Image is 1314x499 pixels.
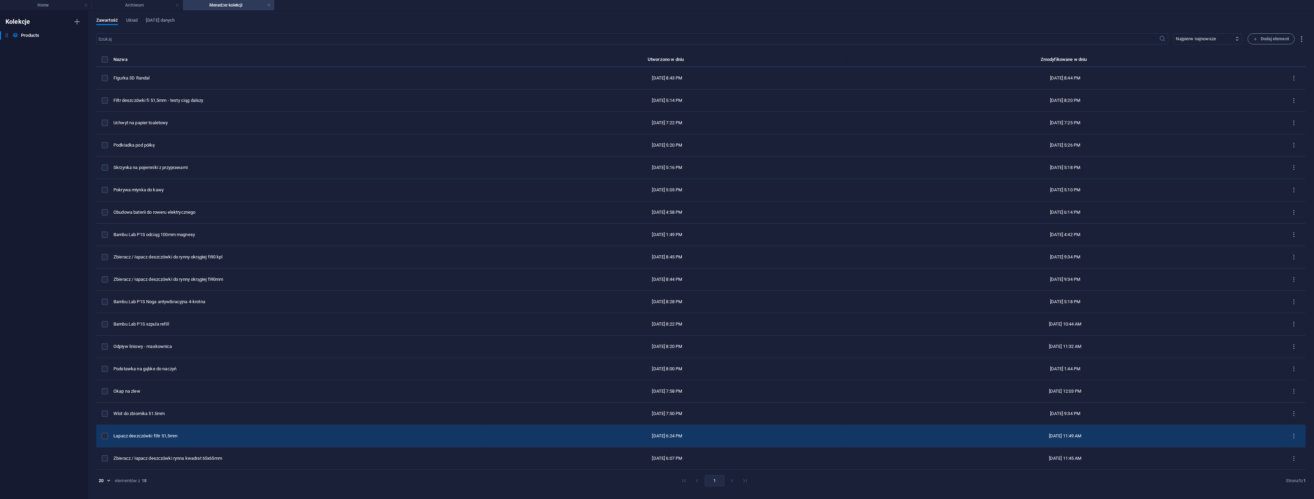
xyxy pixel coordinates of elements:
div: [DATE] 8:43 PM [492,75,842,81]
div: [DATE] 7:58 PM [492,388,842,394]
div: Uchwyt na papier toaletowy [113,120,481,126]
div: [DATE] 5:26 PM [853,142,1277,148]
div: elementów z [115,478,140,484]
div: [DATE] 1:49 PM [492,232,842,238]
div: [DATE] 5:18 PM [853,164,1277,171]
div: [DATE] 7:22 PM [492,120,842,126]
div: [DATE] 8:00 PM [492,366,842,372]
div: [DATE] 6:24 PM [492,433,842,439]
table: items list [96,55,1306,470]
div: Bambu Lab P1S szpula refill [113,321,481,327]
div: Łapacz deszczówki filtr 51,5mm [113,433,481,439]
div: [DATE] 5:14 PM [492,97,842,104]
div: [DATE] 8:45 PM [492,254,842,260]
div: Zbieracz / łapacz deszczówki rynna kwadrat 65x65mm [113,455,481,461]
div: [DATE] 10:44 AM [853,321,1277,327]
h4: Menedżer kolekcji [183,1,274,9]
div: [DATE] 1:44 PM [853,366,1277,372]
strong: 18 [142,478,146,484]
strong: 1 [1299,478,1301,483]
span: Dodaj element [1253,35,1289,43]
div: [DATE] 9:34 PM [853,254,1277,260]
div: [DATE] 8:20 PM [853,97,1277,104]
div: [DATE] 11:45 AM [853,455,1277,461]
nav: pagination navigation [678,475,752,486]
div: [DATE] 7:50 PM [492,411,842,417]
strong: 1 [1303,478,1306,483]
div: Zbieracz / łapacz deszczówki do rynny okrągłej fi90 kpl [113,254,481,260]
div: [DATE] 4:58 PM [492,209,842,215]
div: Odpływ liniowy - maskownica [113,343,481,350]
div: [DATE] 8:28 PM [492,299,842,305]
div: Filtr deszczówki fi 51,5mm - testy ciąg dalszy [113,97,481,104]
div: [DATE] 8:44 PM [492,276,842,283]
div: Zbieracz / łapacz deszczówki do rynny okrągłej fi90mm [113,276,481,283]
div: Wlot do zbiornika 51.5mm [113,411,481,417]
div: Bambu Lab P1S odciąg 100mm magnesy [113,232,481,238]
div: [DATE] 8:22 PM [492,321,842,327]
div: 20 [96,478,112,484]
div: [DATE] 5:16 PM [492,164,842,171]
button: Dodaj element [1248,33,1295,44]
div: Bambu Lab P1S Noga antywibracyjna 4-krotna [113,299,481,305]
div: Skrzynka na pojemniki z przyprawami [113,164,481,171]
button: page 1 [705,475,724,486]
div: Okap na zlew [113,388,481,394]
div: [DATE] 5:18 PM [853,299,1277,305]
th: Nazwa [113,55,486,67]
div: Strona z [1286,478,1306,484]
div: [DATE] 11:49 AM [853,433,1277,439]
input: Szukaj [96,33,1159,44]
div: [DATE] 11:32 AM [853,343,1277,350]
div: [DATE] 7:25 PM [853,120,1277,126]
span: Układ [126,16,138,26]
div: [DATE] 9:34 PM [853,411,1277,417]
div: [DATE] 5:20 PM [492,142,842,148]
div: [DATE] 12:03 PM [853,388,1277,394]
h6: Products [21,31,39,40]
div: [DATE] 6:07 PM [492,455,842,461]
th: Zmodyfikowane w dniu [848,55,1283,67]
div: Figurka 3D Randal [113,75,481,81]
div: [DATE] 5:05 PM [492,187,842,193]
h4: Archiwum [91,1,183,9]
div: Pokrywa młynka do kawy [113,187,481,193]
th: Utworzono w dniu [486,55,848,67]
div: [DATE] 9:34 PM [853,276,1277,283]
h6: Kolekcje [6,18,30,26]
span: Zawartość [96,16,118,26]
div: [DATE] 8:44 PM [853,75,1277,81]
span: [DATE] danych [146,16,175,26]
div: [DATE] 5:10 PM [853,187,1277,193]
div: [DATE] 8:20 PM [492,343,842,350]
i: Utwórz nową kolekcję [73,18,81,26]
div: [DATE] 4:42 PM [853,232,1277,238]
div: Obudowa baterii do roweru elektrycznego [113,209,481,215]
div: Podstawka na gąbke do naczyń [113,366,481,372]
div: [DATE] 6:14 PM [853,209,1277,215]
div: Podkładka pod półkę [113,142,481,148]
